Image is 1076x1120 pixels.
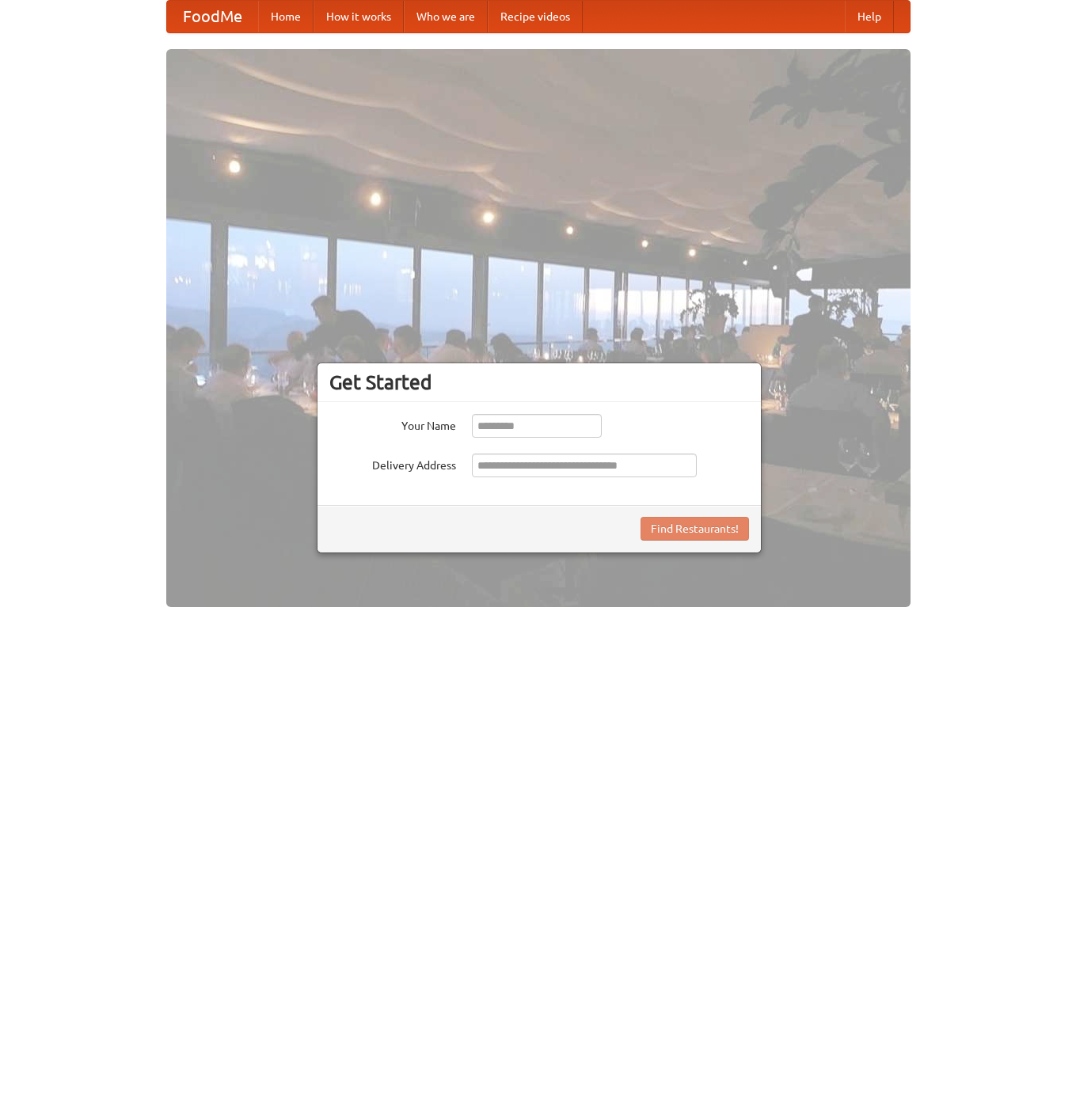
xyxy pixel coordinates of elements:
[167,1,258,32] a: FoodMe
[641,517,749,541] button: Find Restaurants!
[404,1,488,32] a: Who we are
[258,1,314,32] a: Home
[329,454,456,473] label: Delivery Address
[845,1,894,32] a: Help
[488,1,583,32] a: Recipe videos
[329,370,749,394] h3: Get Started
[314,1,404,32] a: How it works
[329,414,456,434] label: Your Name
